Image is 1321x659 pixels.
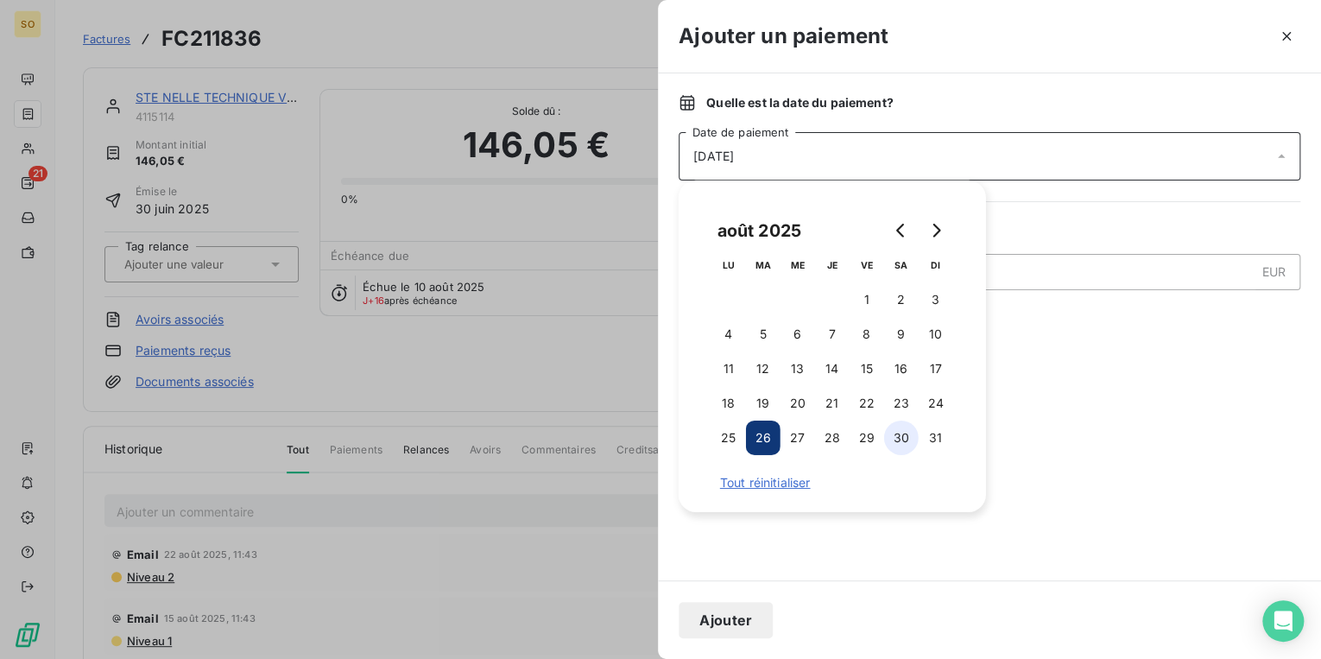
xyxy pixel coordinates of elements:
[711,352,746,386] button: 11
[815,317,850,352] button: 7
[679,304,1300,321] span: Nouveau solde dû :
[746,248,781,282] th: mardi
[884,421,919,455] button: 30
[919,352,953,386] button: 17
[815,248,850,282] th: jeudi
[1262,600,1304,642] div: Open Intercom Messenger
[850,248,884,282] th: vendredi
[706,94,894,111] span: Quelle est la date du paiement ?
[711,248,746,282] th: lundi
[781,421,815,455] button: 27
[815,386,850,421] button: 21
[746,317,781,352] button: 5
[781,317,815,352] button: 6
[919,282,953,317] button: 3
[815,352,850,386] button: 14
[919,248,953,282] th: dimanche
[746,352,781,386] button: 12
[711,386,746,421] button: 18
[679,21,888,52] h3: Ajouter un paiement
[781,248,815,282] th: mercredi
[711,421,746,455] button: 25
[919,386,953,421] button: 24
[919,317,953,352] button: 10
[746,386,781,421] button: 19
[884,248,919,282] th: samedi
[711,217,807,244] div: août 2025
[884,352,919,386] button: 16
[919,421,953,455] button: 31
[781,352,815,386] button: 13
[850,282,884,317] button: 1
[781,386,815,421] button: 20
[850,386,884,421] button: 22
[919,213,953,248] button: Go to next month
[746,421,781,455] button: 26
[711,317,746,352] button: 4
[884,317,919,352] button: 9
[850,352,884,386] button: 15
[884,282,919,317] button: 2
[850,317,884,352] button: 8
[884,386,919,421] button: 23
[815,421,850,455] button: 28
[720,474,945,491] span: Tout réinitialiser
[850,421,884,455] button: 29
[693,148,734,165] span: [DATE]
[884,213,919,248] button: Go to previous month
[679,602,773,638] button: Ajouter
